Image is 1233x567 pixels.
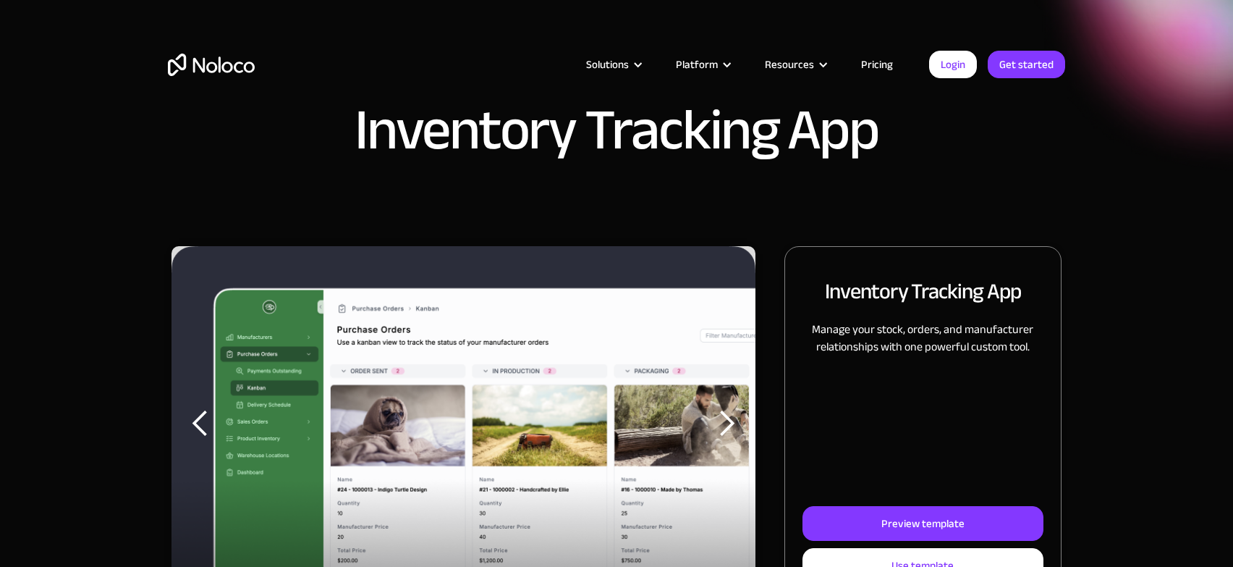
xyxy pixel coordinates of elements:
p: Manage your stock, orders, and manufacturer relationships with one powerful custom tool. [802,321,1043,356]
a: Preview template [802,506,1043,541]
div: Platform [676,55,718,74]
div: Preview template [881,514,965,533]
div: Solutions [568,55,658,74]
div: Solutions [586,55,629,74]
div: Resources [747,55,843,74]
a: home [168,54,255,76]
div: Platform [658,55,747,74]
a: Login [929,51,977,78]
h2: Inventory Tracking App [825,276,1021,306]
div: Resources [765,55,814,74]
a: Get started [988,51,1065,78]
h1: Inventory Tracking App [355,101,878,159]
a: Pricing [843,55,911,74]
